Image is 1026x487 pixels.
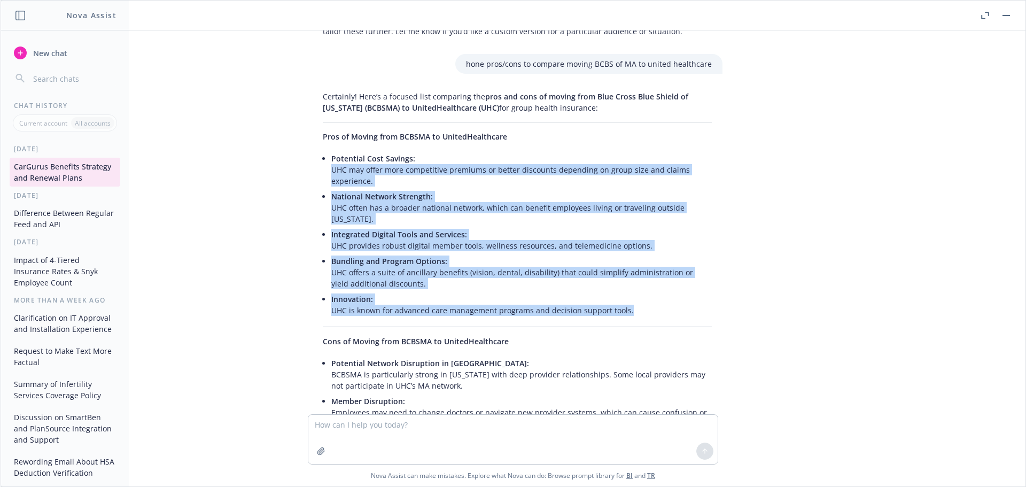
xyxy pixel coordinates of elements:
[323,336,509,346] span: Cons of Moving from BCBSMA to UnitedHealthcare
[466,58,712,69] p: hone pros/cons to compare moving BCBS of MA to united healthcare
[10,158,120,187] button: CarGurus Benefits Strategy and Renewal Plans
[75,119,111,128] p: All accounts
[371,465,655,486] span: Nova Assist can make mistakes. Explore what Nova can do: Browse prompt library for and
[1,101,129,110] div: Chat History
[331,153,415,164] span: Potential Cost Savings:
[10,204,120,233] button: Difference Between Regular Feed and API
[10,251,120,291] button: Impact of 4-Tiered Insurance Rates & Snyk Employee Count
[331,189,712,227] li: UHC often has a broader national network, which can benefit employees living or traveling outside...
[1,191,129,200] div: [DATE]
[331,294,373,304] span: Innovation:
[331,396,405,406] span: Member Disruption:
[31,71,116,86] input: Search chats
[323,91,712,113] p: Certainly! Here’s a focused list comparing the for group health insurance:
[331,191,433,202] span: National Network Strength:
[10,453,120,482] button: Rewording Email About HSA Deduction Verification
[331,151,712,189] li: UHC may offer more competitive premiums or better discounts depending on group size and claims ex...
[331,291,712,318] li: UHC is known for advanced care management programs and decision support tools.
[331,229,467,239] span: Integrated Digital Tools and Services:
[331,393,712,431] li: Employees may need to change doctors or navigate new provider systems, which can cause confusion ...
[1,237,129,246] div: [DATE]
[331,256,447,266] span: Bundling and Program Options:
[31,48,67,59] span: New chat
[1,296,129,305] div: More than a week ago
[10,43,120,63] button: New chat
[626,471,633,480] a: BI
[331,227,712,253] li: UHC provides robust digital member tools, wellness resources, and telemedicine options.
[1,144,129,153] div: [DATE]
[323,132,507,142] span: Pros of Moving from BCBSMA to UnitedHealthcare
[19,119,67,128] p: Current account
[323,91,688,113] span: pros and cons of moving from Blue Cross Blue Shield of [US_STATE] (BCBSMA) to UnitedHealthcare (UHC)
[10,408,120,449] button: Discussion on SmartBen and PlanSource Integration and Support
[647,471,655,480] a: TR
[331,253,712,291] li: UHC offers a suite of ancillary benefits (vision, dental, disability) that could simplify adminis...
[10,375,120,404] button: Summary of Infertility Services Coverage Policy
[331,358,529,368] span: Potential Network Disruption in [GEOGRAPHIC_DATA]:
[331,355,712,393] li: BCBSMA is particularly strong in [US_STATE] with deep provider relationships. Some local provider...
[10,309,120,338] button: Clarification on IT Approval and Installation Experience
[10,342,120,371] button: Request to Make Text More Factual
[66,10,116,21] h1: Nova Assist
